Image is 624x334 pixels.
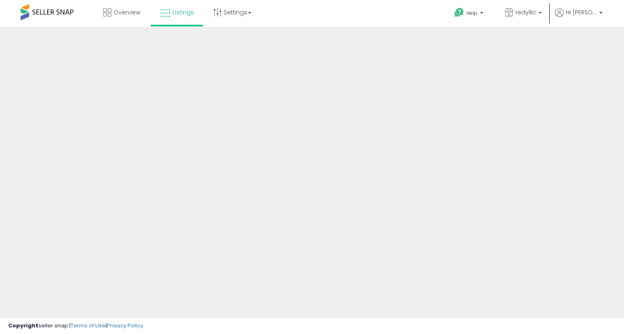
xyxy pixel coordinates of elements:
[8,322,143,330] div: seller snap | |
[555,8,603,27] a: Hi [PERSON_NAME]
[466,9,477,16] span: Help
[566,8,597,16] span: Hi [PERSON_NAME]
[107,322,143,329] a: Privacy Policy
[71,322,106,329] a: Terms of Use
[515,8,536,16] span: redylllc
[8,322,38,329] strong: Copyright
[113,8,140,16] span: Overview
[448,1,492,27] a: Help
[454,7,464,18] i: Get Help
[173,8,194,16] span: Listings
